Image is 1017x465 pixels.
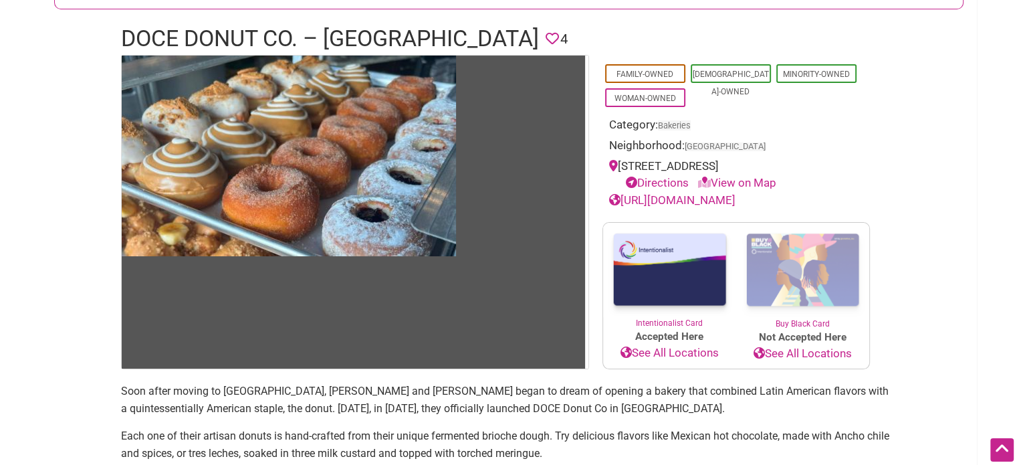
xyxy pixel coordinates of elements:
[693,70,769,96] a: [DEMOGRAPHIC_DATA]-Owned
[990,438,1014,462] div: Scroll Back to Top
[736,345,869,363] a: See All Locations
[736,330,869,345] span: Not Accepted Here
[783,70,850,79] a: Minority-Owned
[698,176,776,189] a: View on Map
[626,176,689,189] a: Directions
[603,223,736,317] img: Intentionalist Card
[614,94,676,103] a: Woman-Owned
[616,70,673,79] a: Family-Owned
[736,223,869,330] a: Buy Black Card
[609,158,863,192] div: [STREET_ADDRESS]
[609,193,736,207] a: [URL][DOMAIN_NAME]
[603,345,736,362] a: See All Locations
[609,116,863,137] div: Category:
[685,143,766,151] span: [GEOGRAPHIC_DATA]
[736,223,869,318] img: Buy Black Card
[122,56,456,256] img: Doce Donut Co.
[603,223,736,329] a: Intentionalist Card
[603,329,736,345] span: Accepted Here
[609,137,863,158] div: Neighborhood:
[658,120,691,130] a: Bakeries
[121,23,539,55] h1: DOCE Donut Co. – [GEOGRAPHIC_DATA]
[121,428,897,462] p: Each one of their artisan donuts is hand-crafted from their unique fermented brioche dough. Try d...
[121,383,897,417] p: Soon after moving to [GEOGRAPHIC_DATA], [PERSON_NAME] and [PERSON_NAME] began to dream of opening...
[560,29,568,50] span: 4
